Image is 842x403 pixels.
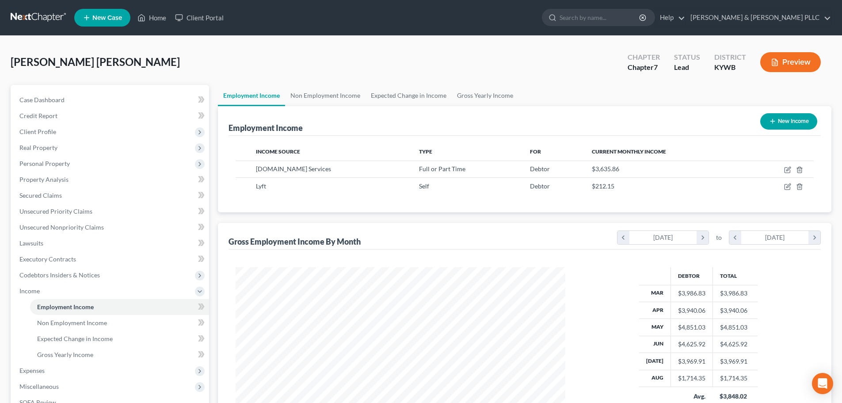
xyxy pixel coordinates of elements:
[30,347,209,363] a: Gross Yearly Income
[12,203,209,219] a: Unsecured Priority Claims
[741,231,809,244] div: [DATE]
[19,192,62,199] span: Secured Claims
[628,52,660,62] div: Chapter
[812,373,833,394] div: Open Intercom Messenger
[19,112,57,119] span: Credit Report
[629,231,697,244] div: [DATE]
[19,223,104,231] span: Unsecured Nonpriority Claims
[19,383,59,390] span: Miscellaneous
[37,319,107,326] span: Non Employment Income
[674,62,700,73] div: Lead
[19,255,76,263] span: Executory Contracts
[19,239,43,247] span: Lawsuits
[12,172,209,188] a: Property Analysis
[560,9,640,26] input: Search by name...
[712,336,758,353] td: $4,625.92
[678,374,705,383] div: $1,714.35
[218,85,285,106] a: Employment Income
[530,182,550,190] span: Debtor
[678,323,705,332] div: $4,851.03
[686,10,831,26] a: [PERSON_NAME] & [PERSON_NAME] PLLC
[639,370,671,387] th: Aug
[256,148,300,155] span: Income Source
[19,367,45,374] span: Expenses
[452,85,518,106] a: Gross Yearly Income
[19,287,40,295] span: Income
[19,144,57,151] span: Real Property
[229,123,303,133] div: Employment Income
[12,219,209,235] a: Unsecured Nonpriority Claims
[654,63,658,71] span: 7
[37,335,113,342] span: Expected Change in Income
[639,302,671,319] th: Apr
[678,306,705,315] div: $3,940.06
[419,182,429,190] span: Self
[19,207,92,215] span: Unsecured Priority Claims
[256,165,331,173] span: [DOMAIN_NAME] Services
[530,165,550,173] span: Debtor
[697,231,709,244] i: chevron_right
[639,353,671,370] th: [DATE]
[639,319,671,336] th: May
[37,351,93,358] span: Gross Yearly Income
[712,302,758,319] td: $3,940.06
[628,62,660,73] div: Chapter
[19,176,69,183] span: Property Analysis
[674,52,700,62] div: Status
[639,285,671,302] th: Mar
[617,231,629,244] i: chevron_left
[11,55,180,68] span: [PERSON_NAME] [PERSON_NAME]
[366,85,452,106] a: Expected Change in Income
[12,108,209,124] a: Credit Report
[678,289,705,298] div: $3,986.83
[19,96,65,104] span: Case Dashboard
[655,10,685,26] a: Help
[12,188,209,203] a: Secured Claims
[171,10,228,26] a: Client Portal
[712,267,758,285] th: Total
[639,336,671,353] th: Jun
[419,148,432,155] span: Type
[530,148,541,155] span: For
[678,392,705,401] div: Avg.
[37,303,94,311] span: Employment Income
[229,236,361,247] div: Gross Employment Income By Month
[729,231,741,244] i: chevron_left
[712,370,758,387] td: $1,714.35
[12,235,209,251] a: Lawsuits
[712,353,758,370] td: $3,969.91
[19,271,100,279] span: Codebtors Insiders & Notices
[12,251,209,267] a: Executory Contracts
[760,113,817,130] button: New Income
[133,10,171,26] a: Home
[714,62,746,73] div: KYWB
[592,165,619,173] span: $3,635.86
[712,285,758,302] td: $3,986.83
[714,52,746,62] div: District
[592,182,614,190] span: $212.15
[720,392,751,401] div: $3,848.02
[678,357,705,366] div: $3,969.91
[30,299,209,315] a: Employment Income
[808,231,820,244] i: chevron_right
[419,165,465,173] span: Full or Part Time
[712,319,758,336] td: $4,851.03
[12,92,209,108] a: Case Dashboard
[671,267,712,285] th: Debtor
[19,128,56,135] span: Client Profile
[678,340,705,349] div: $4,625.92
[592,148,666,155] span: Current Monthly Income
[285,85,366,106] a: Non Employment Income
[30,331,209,347] a: Expected Change in Income
[256,182,266,190] span: Lyft
[19,160,70,167] span: Personal Property
[760,52,821,72] button: Preview
[716,233,722,242] span: to
[92,15,122,21] span: New Case
[30,315,209,331] a: Non Employment Income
